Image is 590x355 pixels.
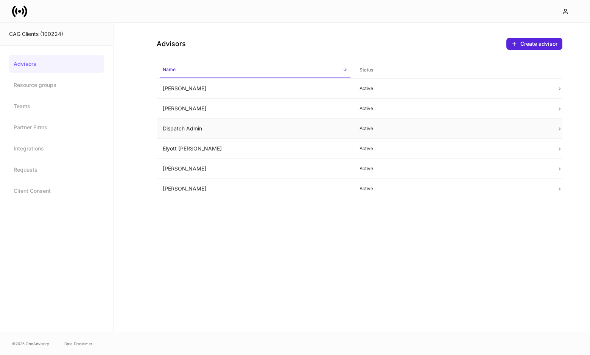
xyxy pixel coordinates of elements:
td: [PERSON_NAME] [157,179,354,199]
a: Teams [9,97,104,115]
h6: Name [163,66,176,73]
a: Advisors [9,55,104,73]
td: [PERSON_NAME] [157,79,354,99]
a: Integrations [9,140,104,158]
div: Create advisor [520,40,557,48]
span: © 2025 OneAdvisory [12,341,49,347]
p: Active [360,146,545,152]
h6: Status [360,66,373,73]
td: Elyott [PERSON_NAME] [157,139,354,159]
p: Active [360,85,545,91]
h4: Advisors [157,39,186,48]
td: Dispatch Admin [157,119,354,139]
span: Name [160,62,351,78]
td: [PERSON_NAME] [157,159,354,179]
p: Active [360,186,545,192]
p: Active [360,126,545,132]
a: Client Consent [9,182,104,200]
a: Partner Firms [9,118,104,136]
div: CAG Clients (100224) [9,30,104,38]
p: Active [360,166,545,172]
p: Active [360,105,545,112]
td: [PERSON_NAME] [157,99,354,119]
a: Resource groups [9,76,104,94]
span: Status [356,62,548,78]
a: Requests [9,161,104,179]
button: Create advisor [506,38,562,50]
a: Data Disclaimer [64,341,92,347]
